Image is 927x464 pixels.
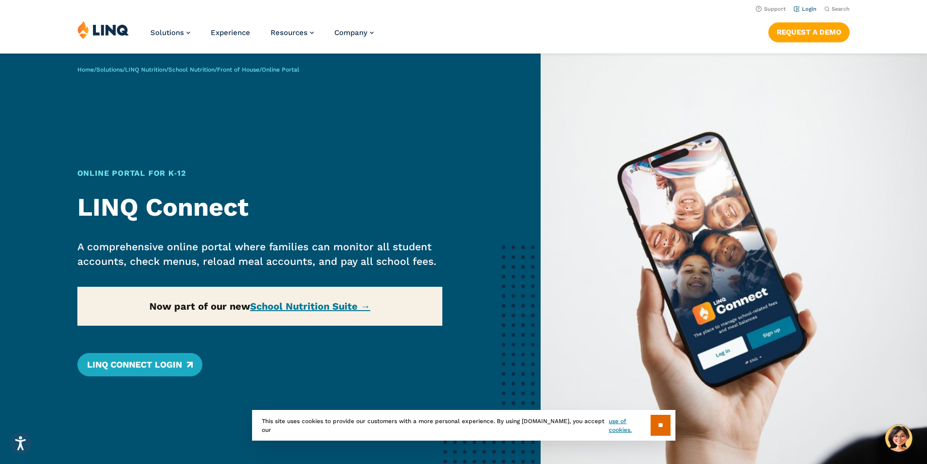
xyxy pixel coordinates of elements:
[334,28,374,37] a: Company
[885,425,912,452] button: Hello, have a question? Let’s chat.
[768,20,850,42] nav: Button Navigation
[150,28,184,37] span: Solutions
[252,410,675,441] div: This site uses cookies to provide our customers with a more personal experience. By using [DOMAIN...
[150,28,190,37] a: Solutions
[271,28,314,37] a: Resources
[77,167,443,179] h1: Online Portal for K‑12
[756,6,786,12] a: Support
[77,66,94,73] a: Home
[262,66,299,73] span: Online Portal
[168,66,215,73] a: School Nutrition
[77,353,202,376] a: LINQ Connect Login
[217,66,259,73] a: Front of House
[334,28,367,37] span: Company
[150,20,374,53] nav: Primary Navigation
[768,22,850,42] a: Request a Demo
[77,66,299,73] span: / / / / /
[250,300,370,312] a: School Nutrition Suite →
[794,6,817,12] a: Login
[824,5,850,13] button: Open Search Bar
[832,6,850,12] span: Search
[609,417,650,434] a: use of cookies.
[149,300,370,312] strong: Now part of our new
[77,20,129,39] img: LINQ | K‑12 Software
[96,66,123,73] a: Solutions
[271,28,308,37] span: Resources
[77,192,249,222] strong: LINQ Connect
[211,28,250,37] a: Experience
[77,240,443,269] p: A comprehensive online portal where families can monitor all student accounts, check menus, reloa...
[125,66,166,73] a: LINQ Nutrition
